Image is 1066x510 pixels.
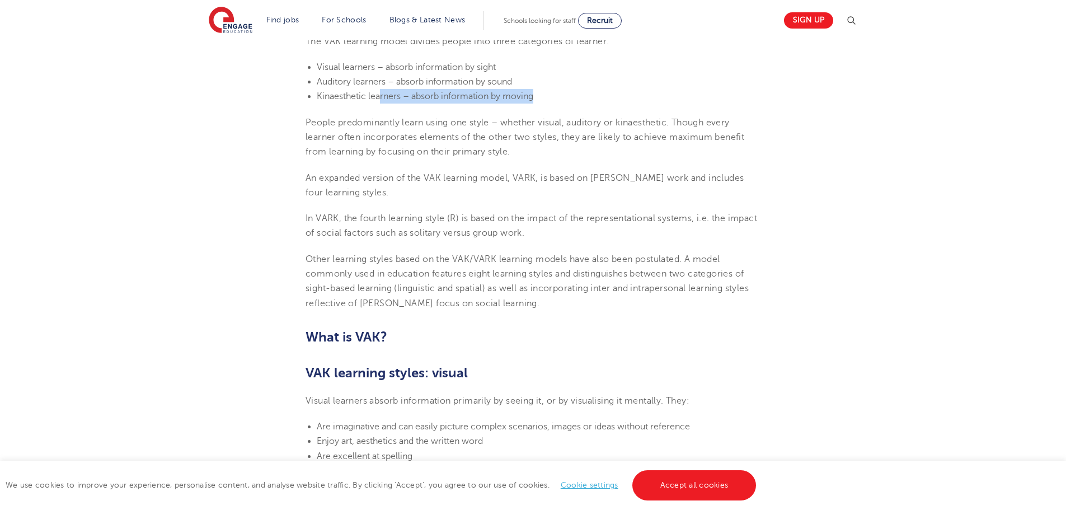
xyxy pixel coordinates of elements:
[561,481,618,489] a: Cookie settings
[317,62,496,72] span: Visual learners – absorb information by sight
[587,16,613,25] span: Recruit
[266,16,299,24] a: Find jobs
[317,422,690,432] span: Are imaginative and can easily picture complex scenarios, images or ideas without reference
[306,365,468,381] b: VAK learning styles: visual
[306,118,744,157] span: People predominantly learn using one style – whether visual, auditory or kinaesthetic. Though eve...
[317,451,412,461] span: Are excellent at spelling
[317,77,512,87] span: Auditory learners – absorb information by sound
[317,91,533,101] span: Kinaesthetic learners – absorb information by moving
[6,481,759,489] span: We use cookies to improve your experience, personalise content, and analyse website traffic. By c...
[306,396,689,406] span: Visual learners absorb information primarily by seeing it, or by visualising it mentally. They:
[306,327,760,347] h2: What is VAK?
[504,17,576,25] span: Schools looking for staff
[306,213,757,238] span: In VARK, the fourth learning style (R) is based on the impact of the representational systems, i....
[632,470,757,500] a: Accept all cookies
[389,16,466,24] a: Blogs & Latest News
[322,16,366,24] a: For Schools
[306,173,744,198] span: An expanded version of the VAK learning model, VARK, is based on [PERSON_NAME] work and includes ...
[209,7,252,35] img: Engage Education
[306,36,609,46] span: The VAK learning model divides people into three categories of learner:
[784,12,833,29] a: Sign up
[578,13,622,29] a: Recruit
[306,254,749,308] span: Other learning styles based on the VAK/VARK learning models have also been postulated. A model co...
[317,436,483,446] span: Enjoy art, aesthetics and the written word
